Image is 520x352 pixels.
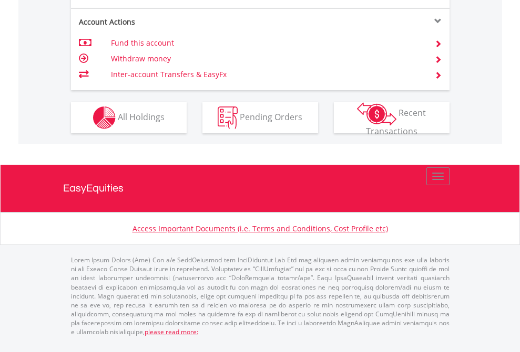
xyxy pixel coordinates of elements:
[111,67,422,82] td: Inter-account Transfers & EasyFx
[71,102,187,133] button: All Holdings
[202,102,318,133] button: Pending Orders
[118,111,165,122] span: All Holdings
[71,17,260,27] div: Account Actions
[93,106,116,129] img: holdings-wht.png
[357,102,396,125] img: transactions-zar-wht.png
[63,165,457,212] a: EasyEquities
[111,35,422,51] td: Fund this account
[145,327,198,336] a: please read more:
[71,255,450,336] p: Lorem Ipsum Dolors (Ame) Con a/e SeddOeiusmod tem InciDiduntut Lab Etd mag aliquaen admin veniamq...
[240,111,302,122] span: Pending Orders
[132,223,388,233] a: Access Important Documents (i.e. Terms and Conditions, Cost Profile etc)
[218,106,238,129] img: pending_instructions-wht.png
[334,102,450,133] button: Recent Transactions
[111,51,422,67] td: Withdraw money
